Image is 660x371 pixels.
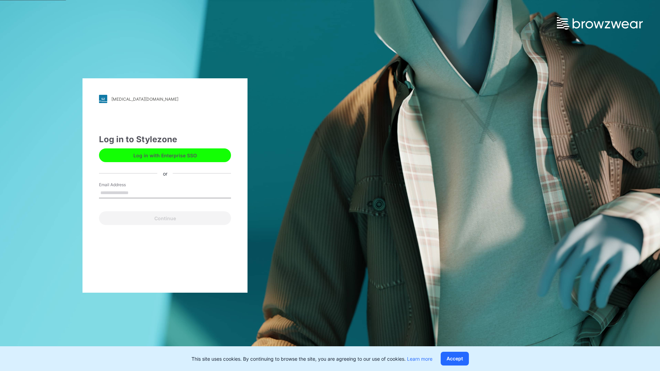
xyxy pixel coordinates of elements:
[111,97,178,102] div: [MEDICAL_DATA][DOMAIN_NAME]
[99,95,231,103] a: [MEDICAL_DATA][DOMAIN_NAME]
[191,355,432,362] p: This site uses cookies. By continuing to browse the site, you are agreeing to our use of cookies.
[99,182,147,188] label: Email Address
[99,133,231,146] div: Log in to Stylezone
[407,356,432,362] a: Learn more
[99,148,231,162] button: Log in with Enterprise SSO
[99,95,107,103] img: stylezone-logo.562084cfcfab977791bfbf7441f1a819.svg
[441,352,469,366] button: Accept
[557,17,643,30] img: browzwear-logo.e42bd6dac1945053ebaf764b6aa21510.svg
[157,170,173,177] div: or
